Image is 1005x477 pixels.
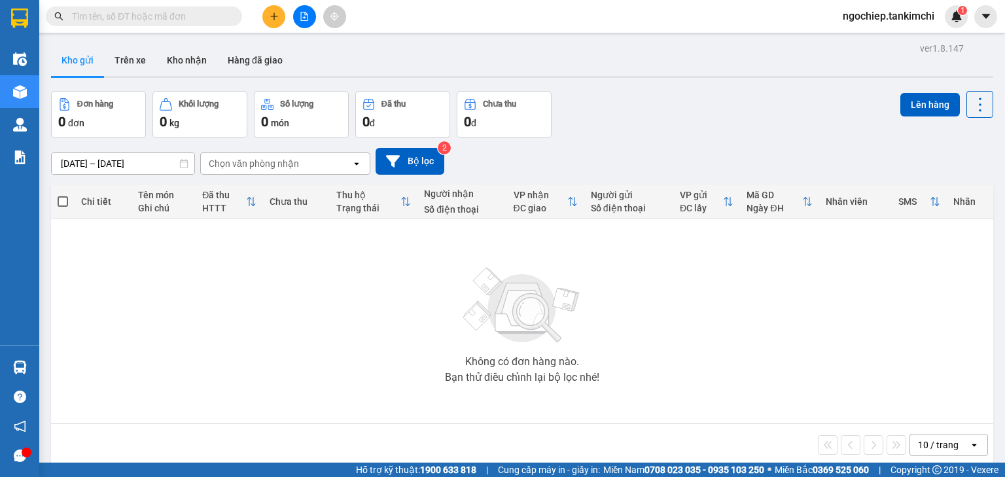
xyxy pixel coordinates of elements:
[323,5,346,28] button: aim
[138,190,190,200] div: Tên món
[498,463,600,477] span: Cung cấp máy in - giấy in:
[747,203,802,213] div: Ngày ĐH
[77,99,113,109] div: Đơn hàng
[457,91,552,138] button: Chưa thu0đ
[381,99,406,109] div: Đã thu
[376,148,444,175] button: Bộ lọc
[920,41,964,56] div: ver 1.8.147
[13,118,27,132] img: warehouse-icon
[826,196,885,207] div: Nhân viên
[217,44,293,76] button: Hàng đã giao
[507,185,584,219] th: Toggle SortBy
[270,12,279,21] span: plus
[832,8,945,24] span: ngochiep.tankimchi
[72,9,226,24] input: Tìm tên, số ĐT hoặc mã đơn
[514,190,567,200] div: VP nhận
[969,440,979,450] svg: open
[68,118,84,128] span: đơn
[892,185,947,219] th: Toggle SortBy
[958,6,967,15] sup: 1
[775,463,869,477] span: Miền Bắc
[362,114,370,130] span: 0
[953,196,987,207] div: Nhãn
[932,465,942,474] span: copyright
[644,465,764,475] strong: 0708 023 035 - 0935 103 250
[424,204,500,215] div: Số điện thoại
[747,190,802,200] div: Mã GD
[438,141,451,154] sup: 2
[680,190,723,200] div: VP gửi
[261,114,268,130] span: 0
[209,157,299,170] div: Chọn văn phòng nhận
[202,203,246,213] div: HTTT
[179,99,219,109] div: Khối lượng
[138,203,190,213] div: Ghi chú
[330,185,417,219] th: Toggle SortBy
[104,44,156,76] button: Trên xe
[514,203,567,213] div: ĐC giao
[270,196,323,207] div: Chưa thu
[424,188,500,199] div: Người nhận
[980,10,992,22] span: caret-down
[330,12,339,21] span: aim
[471,118,476,128] span: đ
[918,438,959,451] div: 10 / trang
[486,463,488,477] span: |
[280,99,313,109] div: Số lượng
[483,99,516,109] div: Chưa thu
[336,190,400,200] div: Thu hộ
[898,196,930,207] div: SMS
[445,372,599,383] div: Bạn thử điều chỉnh lại bộ lọc nhé!
[14,420,26,433] span: notification
[300,12,309,21] span: file-add
[591,203,667,213] div: Số điện thoại
[673,185,740,219] th: Toggle SortBy
[271,118,289,128] span: món
[14,450,26,462] span: message
[13,52,27,66] img: warehouse-icon
[156,44,217,76] button: Kho nhận
[13,361,27,374] img: warehouse-icon
[813,465,869,475] strong: 0369 525 060
[974,5,997,28] button: caret-down
[51,44,104,76] button: Kho gửi
[356,463,476,477] span: Hỗ trợ kỹ thuật:
[464,114,471,130] span: 0
[202,190,246,200] div: Đã thu
[13,85,27,99] img: warehouse-icon
[11,9,28,28] img: logo-vxr
[52,153,194,174] input: Select a date range.
[14,391,26,403] span: question-circle
[457,260,588,351] img: svg+xml;base64,PHN2ZyBjbGFzcz0ibGlzdC1wbHVnX19zdmciIHhtbG5zPSJodHRwOi8vd3d3LnczLm9yZy8yMDAwL3N2Zy...
[767,467,771,472] span: ⚪️
[58,114,65,130] span: 0
[160,114,167,130] span: 0
[81,196,125,207] div: Chi tiết
[51,91,146,138] button: Đơn hàng0đơn
[960,6,964,15] span: 1
[603,463,764,477] span: Miền Nam
[951,10,962,22] img: icon-new-feature
[420,465,476,475] strong: 1900 633 818
[54,12,63,21] span: search
[879,463,881,477] span: |
[740,185,819,219] th: Toggle SortBy
[254,91,349,138] button: Số lượng0món
[355,91,450,138] button: Đã thu0đ
[900,93,960,116] button: Lên hàng
[465,357,579,367] div: Không có đơn hàng nào.
[169,118,179,128] span: kg
[336,203,400,213] div: Trạng thái
[13,150,27,164] img: solution-icon
[262,5,285,28] button: plus
[152,91,247,138] button: Khối lượng0kg
[293,5,316,28] button: file-add
[370,118,375,128] span: đ
[351,158,362,169] svg: open
[680,203,723,213] div: ĐC lấy
[196,185,263,219] th: Toggle SortBy
[591,190,667,200] div: Người gửi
